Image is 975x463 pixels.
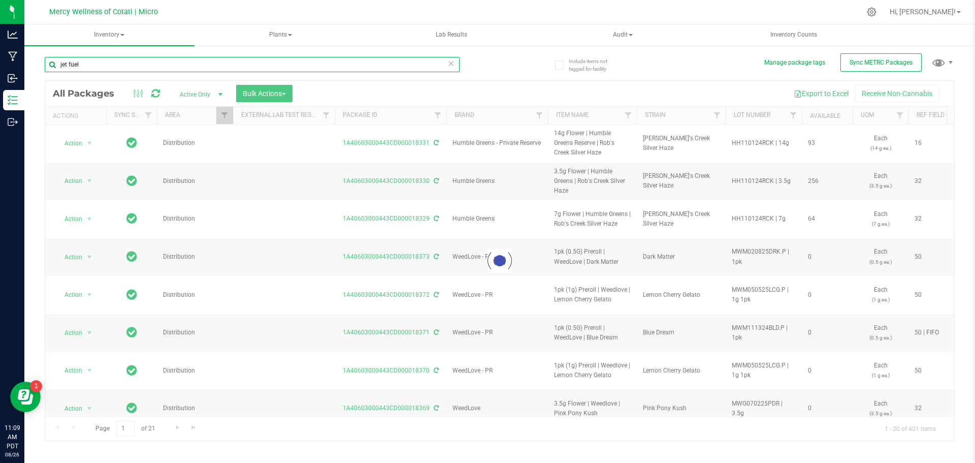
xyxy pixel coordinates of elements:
span: Sync METRC Packages [850,59,913,66]
span: Include items not tagged for facility [569,57,620,73]
span: Audit [538,25,707,45]
input: Search Package ID, Item Name, SKU, Lot or Part Number... [45,57,460,72]
span: Lab Results [422,30,481,39]
a: Plants [196,24,366,46]
button: Manage package tags [764,58,825,67]
p: 11:09 AM PDT [5,423,20,451]
a: Inventory Counts [709,24,879,46]
inline-svg: Inbound [8,73,18,83]
a: Inventory [24,24,194,46]
span: Clear [447,57,454,70]
a: Audit [538,24,708,46]
span: Plants [196,25,365,45]
iframe: Resource center unread badge [30,380,42,392]
button: Sync METRC Packages [840,53,922,72]
span: Mercy Wellness of Cotati | Micro [49,8,158,16]
inline-svg: Inventory [8,95,18,105]
span: Inventory Counts [757,30,831,39]
span: Hi, [PERSON_NAME]! [890,8,956,16]
a: Lab Results [367,24,537,46]
inline-svg: Outbound [8,117,18,127]
p: 08/26 [5,451,20,458]
iframe: Resource center [10,382,41,412]
div: Manage settings [865,7,878,17]
inline-svg: Manufacturing [8,51,18,61]
inline-svg: Analytics [8,29,18,40]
